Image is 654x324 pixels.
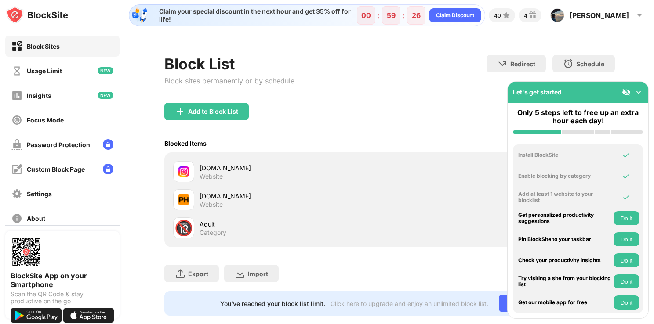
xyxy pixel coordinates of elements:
div: Usage Limit [27,67,62,75]
img: settings-off.svg [11,188,22,199]
div: Adult [200,220,389,229]
div: [DOMAIN_NAME] [200,191,389,201]
img: points-small.svg [501,10,512,21]
div: 40 [494,12,501,19]
div: You’ve reached your block list limit. [220,300,325,307]
div: Import [248,270,268,277]
img: insights-off.svg [11,90,22,101]
div: : [375,8,382,22]
div: Let's get started [513,88,562,96]
div: Enable blocking by category [518,173,611,179]
img: specialOfferDiscount.svg [131,7,149,24]
img: get-it-on-google-play.svg [11,308,62,323]
div: Block List [164,55,294,73]
div: 59 [387,11,396,20]
img: omni-check.svg [622,151,631,159]
img: lock-menu.svg [103,139,113,150]
div: BlockSite App on your Smartphone [11,271,114,289]
div: 00 [361,11,371,20]
div: Password Protection [27,141,90,148]
div: Website [200,173,223,180]
button: Do it [614,274,639,288]
div: [PERSON_NAME] [570,11,629,20]
img: reward-small.svg [527,10,538,21]
img: omni-check.svg [622,172,631,180]
button: Do it [614,253,639,267]
div: About [27,215,45,222]
div: Settings [27,190,52,198]
div: Pin BlockSite to your taskbar [518,236,611,242]
img: password-protection-off.svg [11,139,22,150]
img: options-page-qr-code.png [11,236,42,268]
div: Website [200,201,223,209]
div: Schedule [576,60,604,68]
img: download-on-the-app-store.svg [63,308,114,323]
div: Click here to upgrade and enjoy an unlimited block list. [331,300,488,307]
div: Redirect [510,60,535,68]
div: Block Sites [27,43,60,50]
div: Custom Block Page [27,166,85,173]
img: omni-setup-toggle.svg [634,88,643,97]
img: omni-check.svg [622,193,631,202]
button: Do it [614,232,639,246]
button: Do it [614,295,639,310]
img: about-off.svg [11,213,22,224]
img: favicons [178,166,189,177]
div: Add to Block List [188,108,238,115]
div: Insights [27,92,51,99]
img: focus-off.svg [11,115,22,126]
div: Scan the QR Code & stay productive on the go [11,291,114,305]
img: new-icon.svg [98,67,113,74]
img: block-on.svg [11,41,22,52]
div: Block sites permanently or by schedule [164,76,294,85]
div: 26 [412,11,421,20]
div: [DOMAIN_NAME] [200,163,389,173]
img: favicons [178,194,189,205]
div: Blocked Items [164,140,207,147]
div: Install BlockSite [518,152,611,158]
div: Export [188,270,208,277]
img: lock-menu.svg [103,164,113,174]
div: : [400,8,407,22]
div: Add at least 1 website to your blocklist [518,191,611,204]
div: Check your productivity insights [518,257,611,263]
img: eye-not-visible.svg [622,88,631,97]
div: Claim your special discount in the next hour and get 35% off for life! [154,7,352,23]
div: Get our mobile app for free [518,299,611,306]
div: 🔞 [174,219,193,237]
div: Try visiting a site from your blocking list [518,275,611,288]
img: logo-blocksite.svg [6,6,68,24]
div: Category [200,229,226,237]
div: Focus Mode [27,116,64,124]
div: Claim Discount [436,11,474,20]
img: photo.jpg [550,8,564,22]
div: Only 5 steps left to free up an extra hour each day! [513,108,643,125]
div: 4 [524,12,527,19]
button: Do it [614,211,639,225]
img: new-icon.svg [98,92,113,99]
div: Get personalized productivity suggestions [518,212,611,225]
div: Go Unlimited [499,295,559,312]
img: customize-block-page-off.svg [11,164,22,175]
img: time-usage-off.svg [11,65,22,76]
